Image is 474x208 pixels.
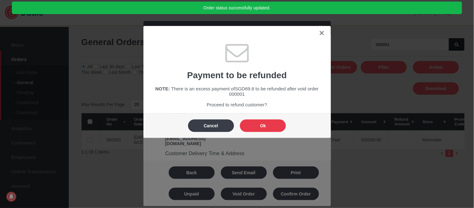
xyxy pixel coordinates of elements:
button: Cancel [188,119,234,132]
span: SGD [235,86,245,91]
div: Order status successfully updated. [12,2,462,14]
a: ✕ [319,29,325,37]
span: There is an excess payment of 69.8 to be refunded after void order 000001 Proceed to refund custo... [171,86,319,107]
span: NOTE: [155,86,170,91]
button: Ok [240,119,286,132]
h1: Payment to be refunded [153,70,322,80]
